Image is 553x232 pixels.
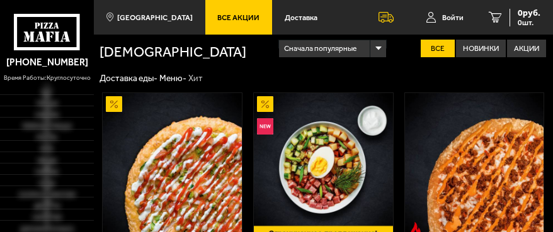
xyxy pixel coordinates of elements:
[421,40,455,57] label: Все
[100,73,157,83] a: Доставка еды-
[257,96,273,113] img: Акционный
[507,40,546,57] label: Акции
[159,73,186,83] a: Меню-
[117,14,193,21] span: [GEOGRAPHIC_DATA]
[442,14,464,21] span: Войти
[284,38,356,59] span: Сначала популярные
[217,14,259,21] span: Все Акции
[285,14,317,21] span: Доставка
[106,96,122,113] img: Акционный
[257,118,273,135] img: Новинка
[518,19,540,26] span: 0 шт.
[518,9,540,18] span: 0 руб.
[100,45,279,59] h1: [DEMOGRAPHIC_DATA]
[456,40,506,57] label: Новинки
[188,73,203,84] div: Хит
